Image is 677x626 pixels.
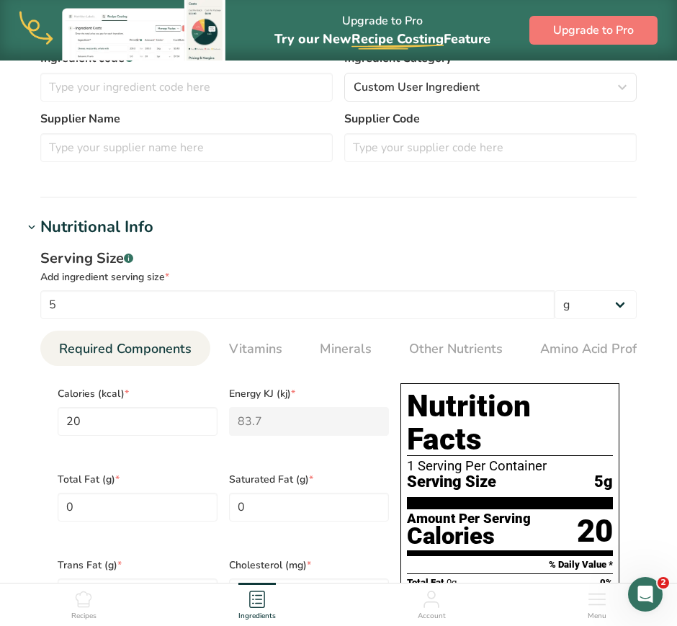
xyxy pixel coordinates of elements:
[229,386,389,401] span: Energy KJ (kj)
[407,473,496,491] span: Serving Size
[577,512,613,550] div: 20
[540,339,651,359] span: Amino Acid Profile
[58,472,218,487] span: Total Fat (g)
[229,472,389,487] span: Saturated Fat (g)
[238,611,276,622] span: Ingredients
[344,110,637,128] label: Supplier Code
[344,133,637,162] input: Type your supplier code here
[274,30,490,48] span: Try our New Feature
[238,583,276,622] a: Ingredients
[274,1,490,61] div: Upgrade to Pro
[407,512,531,526] div: Amount Per Serving
[628,577,663,612] iframe: Intercom live chat
[40,73,333,102] input: Type your ingredient code here
[529,16,658,45] button: Upgrade to Pro
[40,290,555,319] input: Type your serving size here
[553,22,634,39] span: Upgrade to Pro
[344,73,637,102] button: Custom User Ingredient
[229,339,282,359] span: Vitamins
[71,583,97,622] a: Recipes
[594,473,613,491] span: 5g
[588,611,606,622] span: Menu
[409,339,503,359] span: Other Nutrients
[40,215,153,239] div: Nutritional Info
[447,577,457,588] span: 0g
[407,577,444,588] span: Total Fat
[407,556,613,573] section: % Daily Value *
[407,390,613,456] h1: Nutrition Facts
[658,577,669,589] span: 2
[418,583,446,622] a: Account
[351,30,444,48] span: Recipe Costing
[320,339,372,359] span: Minerals
[407,526,531,547] div: Calories
[71,611,97,622] span: Recipes
[58,386,218,401] span: Calories (kcal)
[40,248,637,269] div: Serving Size
[40,110,333,128] label: Supplier Name
[40,133,333,162] input: Type your supplier name here
[600,577,613,588] span: 0%
[59,339,192,359] span: Required Components
[58,558,218,573] span: Trans Fat (g)
[354,79,480,96] span: Custom User Ingredient
[40,269,637,285] div: Add ingredient serving size
[418,611,446,622] span: Account
[407,459,613,473] div: 1 Serving Per Container
[229,558,389,573] span: Cholesterol (mg)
